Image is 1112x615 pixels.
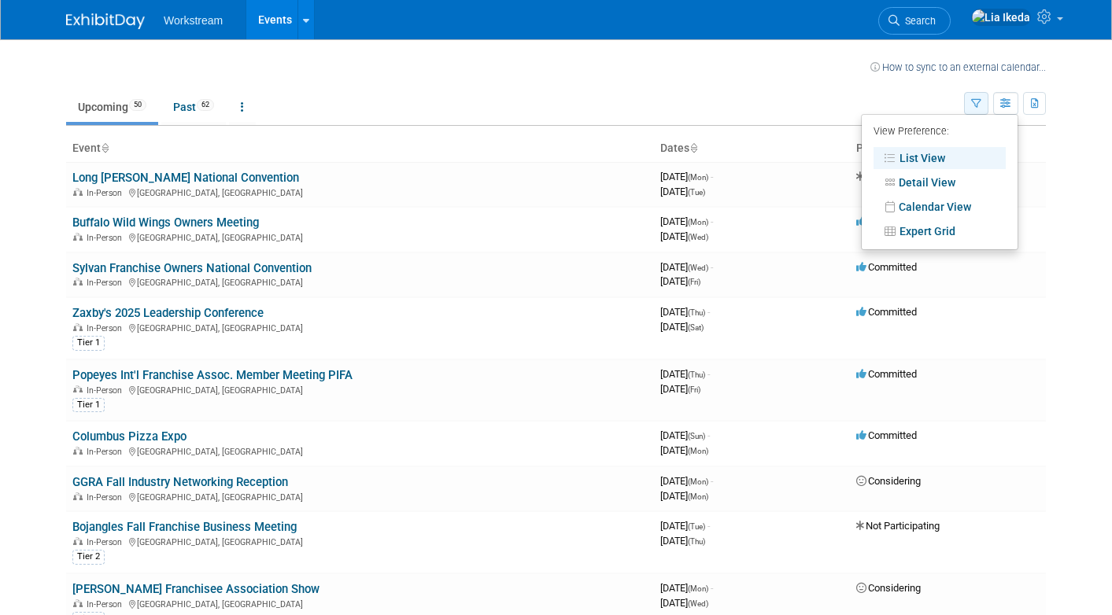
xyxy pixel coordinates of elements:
[660,261,713,273] span: [DATE]
[660,275,700,287] span: [DATE]
[72,336,105,350] div: Tier 1
[161,92,226,122] a: Past62
[660,215,713,227] span: [DATE]
[129,99,146,111] span: 50
[654,135,850,162] th: Dates
[660,429,710,441] span: [DATE]
[660,475,713,487] span: [DATE]
[197,99,214,111] span: 62
[688,447,708,455] span: (Mon)
[66,92,158,122] a: Upcoming50
[660,582,713,594] span: [DATE]
[711,261,713,273] span: -
[72,321,648,333] div: [GEOGRAPHIC_DATA], [GEOGRAPHIC_DATA]
[101,142,109,154] a: Sort by Event Name
[688,584,708,593] span: (Mon)
[874,196,1006,218] a: Calendar View
[87,447,127,457] span: In-Person
[73,537,83,545] img: In-Person Event
[87,188,127,198] span: In-Person
[711,582,713,594] span: -
[856,261,917,273] span: Committed
[87,537,127,547] span: In-Person
[72,550,105,564] div: Tier 2
[72,275,648,288] div: [GEOGRAPHIC_DATA], [GEOGRAPHIC_DATA]
[164,14,223,27] span: Workstream
[660,520,710,532] span: [DATE]
[689,142,697,154] a: Sort by Start Date
[72,306,264,320] a: Zaxby's 2025 Leadership Conference
[850,135,1046,162] th: Participation
[72,444,648,457] div: [GEOGRAPHIC_DATA], [GEOGRAPHIC_DATA]
[72,597,648,609] div: [GEOGRAPHIC_DATA], [GEOGRAPHIC_DATA]
[72,490,648,503] div: [GEOGRAPHIC_DATA], [GEOGRAPHIC_DATA]
[688,599,708,608] span: (Wed)
[73,447,83,455] img: In-Person Event
[688,308,705,317] span: (Thu)
[73,323,83,331] img: In-Person Event
[856,429,917,441] span: Committed
[660,490,708,502] span: [DATE]
[660,230,708,242] span: [DATE]
[66,13,145,29] img: ExhibitDay
[72,475,288,489] a: GGRA Fall Industry Networking Reception
[73,599,83,607] img: In-Person Event
[87,492,127,503] span: In-Person
[72,171,299,185] a: Long [PERSON_NAME] National Convention
[87,278,127,288] span: In-Person
[660,444,708,456] span: [DATE]
[688,432,705,440] span: (Sun)
[688,263,708,272] span: (Wed)
[856,582,921,594] span: Considering
[878,7,951,35] a: Search
[856,306,917,318] span: Committed
[72,186,648,198] div: [GEOGRAPHIC_DATA], [GEOGRAPHIC_DATA]
[660,383,700,395] span: [DATE]
[711,171,713,182] span: -
[688,370,705,379] span: (Thu)
[856,368,917,380] span: Committed
[73,233,83,241] img: In-Person Event
[72,429,187,444] a: Columbus Pizza Expo
[660,306,710,318] span: [DATE]
[72,230,648,243] div: [GEOGRAPHIC_DATA], [GEOGRAPHIC_DATA]
[72,383,648,396] div: [GEOGRAPHIC_DATA], [GEOGRAPHIC_DATA]
[72,582,320,596] a: [PERSON_NAME] Franchisee Association Show
[87,385,127,396] span: In-Person
[874,171,1006,193] a: Detail View
[688,278,700,286] span: (Fri)
[711,475,713,487] span: -
[688,537,705,546] span: (Thu)
[72,215,259,230] a: Buffalo Wild Wings Owners Meeting
[874,220,1006,242] a: Expert Grid
[73,278,83,285] img: In-Person Event
[87,323,127,333] span: In-Person
[72,535,648,547] div: [GEOGRAPHIC_DATA], [GEOGRAPHIC_DATA]
[87,599,127,609] span: In-Person
[688,492,708,501] span: (Mon)
[660,597,708,609] span: [DATE]
[660,535,705,547] span: [DATE]
[707,306,710,318] span: -
[72,261,312,275] a: Sylvan Franchise Owners National Convention
[707,429,710,441] span: -
[856,171,940,182] span: Not Participating
[72,520,297,534] a: Bojangles Fall Franchise Business Meeting
[900,15,936,27] span: Search
[73,492,83,500] img: In-Person Event
[660,368,710,380] span: [DATE]
[688,522,705,531] span: (Tue)
[874,147,1006,169] a: List View
[870,61,1046,73] a: How to sync to an external calendar...
[874,120,1006,145] div: View Preference:
[688,173,708,182] span: (Mon)
[660,186,705,197] span: [DATE]
[707,368,710,380] span: -
[856,520,940,532] span: Not Participating
[711,215,713,227] span: -
[660,321,704,333] span: [DATE]
[73,385,83,393] img: In-Person Event
[688,233,708,241] span: (Wed)
[72,368,353,382] a: Popeyes Int'l Franchise Assoc. Member Meeting PIFA
[688,477,708,486] span: (Mon)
